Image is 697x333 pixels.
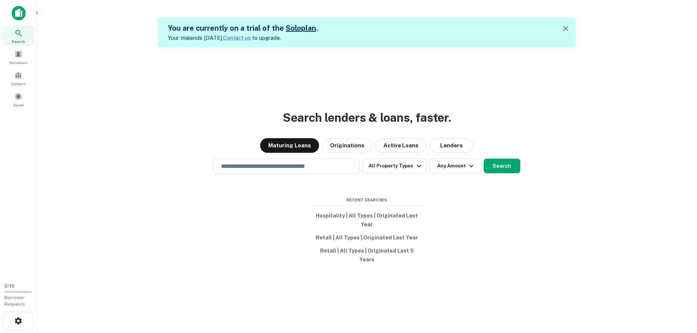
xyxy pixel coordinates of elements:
span: Borrowers [10,60,27,65]
span: Search [12,38,25,44]
span: 0 / 10 [4,283,15,289]
button: Retail | All Types | Originated Last 5 Years [312,244,422,266]
button: Maturing Loans [260,138,319,153]
img: capitalize-icon.png [12,6,26,20]
span: Recent Searches [312,197,422,203]
a: Search [2,26,34,46]
a: Borrowers [2,47,34,67]
h5: You are currently on a trial of the . [168,23,318,34]
a: Saved [2,90,34,109]
button: Lenders [430,138,473,153]
h3: Search lenders & loans, faster. [283,109,451,126]
span: Saved [13,102,24,108]
iframe: Chat Widget [660,275,697,310]
button: Any Amount [430,159,481,173]
button: Active Loans [375,138,427,153]
p: Your trial ends [DATE]. to upgrade. [168,34,318,42]
a: Contacts [2,68,34,88]
span: Contacts [11,81,26,87]
button: Hospitality | All Types | Originated Last Year [312,209,422,231]
span: Borrower Requests [4,295,25,307]
a: Soloplan [286,24,316,33]
button: Retail | All Types | Originated Last Year [312,231,422,244]
button: All Property Types [363,159,426,173]
button: Originations [322,138,372,153]
button: Search [484,159,520,173]
a: Contact us [223,35,251,41]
